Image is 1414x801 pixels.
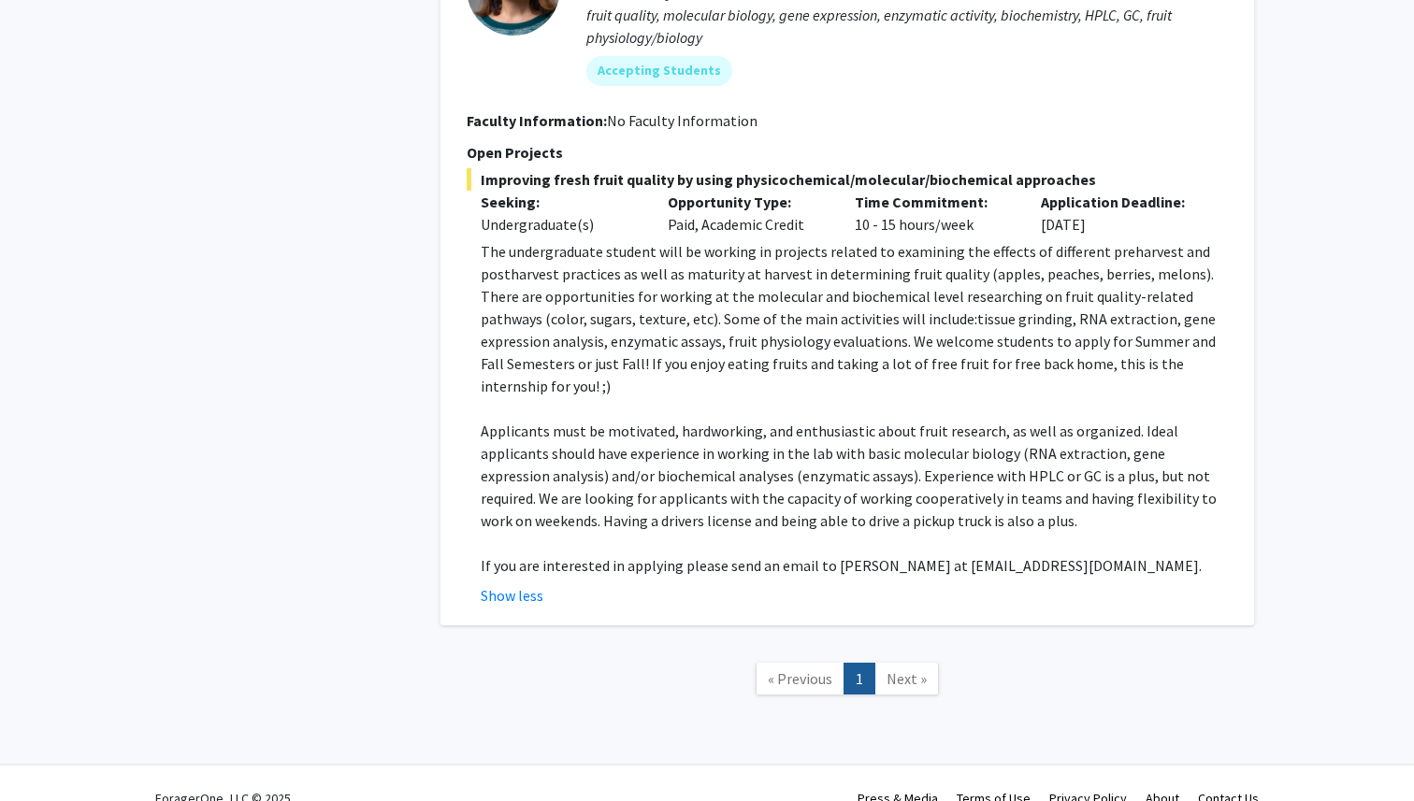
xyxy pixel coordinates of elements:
[1041,191,1200,213] p: Application Deadline:
[586,4,1228,49] div: fruit quality, molecular biology, gene expression, enzymatic activity, biochemistry, HPLC, GC, fr...
[841,191,1028,236] div: 10 - 15 hours/week
[1027,191,1214,236] div: [DATE]
[586,56,732,86] mat-chip: Accepting Students
[607,111,757,130] span: No Faculty Information
[668,191,827,213] p: Opportunity Type:
[481,556,1202,575] span: If you are interested in applying please send an email to [PERSON_NAME] at [EMAIL_ADDRESS][DOMAIN...
[855,191,1014,213] p: Time Commitment:
[467,168,1228,191] span: Improving fresh fruit quality by using physicochemical/molecular/biochemical approaches
[440,644,1254,720] nav: Page navigation
[481,213,640,236] div: Undergraduate(s)
[14,717,79,787] iframe: Chat
[467,141,1228,164] p: Open Projects
[654,191,841,236] div: Paid, Academic Credit
[481,242,1216,395] span: The undergraduate student will be working in projects related to examining the effects of differe...
[768,669,832,688] span: « Previous
[844,663,875,695] a: 1
[481,191,640,213] p: Seeking:
[874,663,939,695] a: Next Page
[887,669,927,688] span: Next »
[481,584,543,607] button: Show less
[756,663,844,695] a: Previous Page
[481,422,1217,530] span: Applicants must be motivated, hardworking, and enthusiastic about fruit research, as well as orga...
[467,111,607,130] b: Faculty Information:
